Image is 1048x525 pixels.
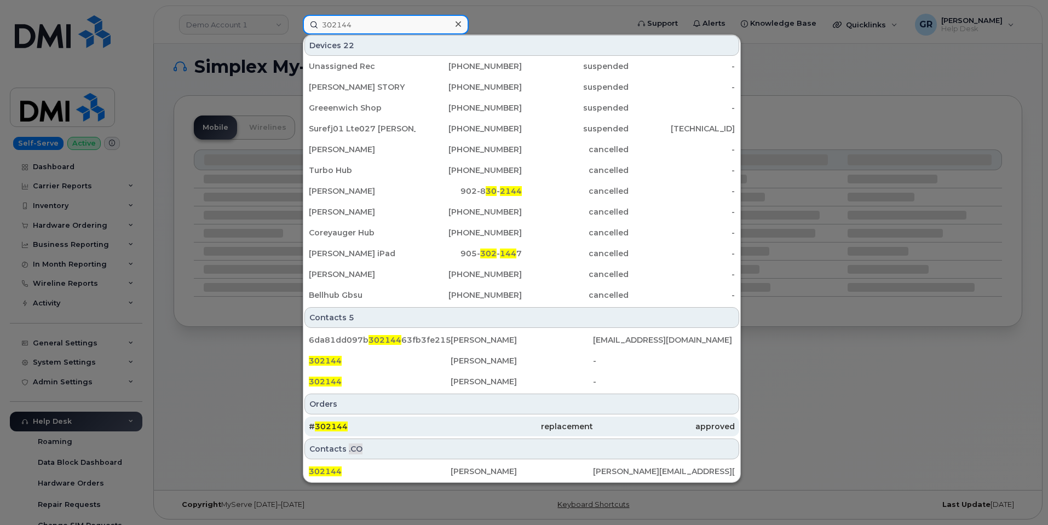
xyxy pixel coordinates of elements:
[629,61,735,72] div: -
[629,206,735,217] div: -
[304,202,739,222] a: [PERSON_NAME][PHONE_NUMBER]cancelled-
[368,335,401,345] span: 302144
[629,186,735,197] div: -
[304,330,739,350] a: 6da81dd097b30214463fb3fe2153af81[PERSON_NAME][EMAIL_ADDRESS][DOMAIN_NAME]
[629,102,735,113] div: -
[451,355,592,366] div: [PERSON_NAME]
[309,334,451,345] div: 6da81dd097b 63fb3fe2153af81
[304,461,739,481] a: 302144[PERSON_NAME][PERSON_NAME][EMAIL_ADDRESS][PERSON_NAME][PERSON_NAME][DOMAIN_NAME]
[309,144,416,155] div: [PERSON_NAME]
[309,102,416,113] div: Greeenwich Shop
[416,269,522,280] div: [PHONE_NUMBER]
[451,334,592,345] div: [PERSON_NAME]
[593,466,735,477] div: [PERSON_NAME][EMAIL_ADDRESS][PERSON_NAME][PERSON_NAME][DOMAIN_NAME]
[522,165,629,176] div: cancelled
[629,123,735,134] div: [TECHNICAL_ID]
[522,61,629,72] div: suspended
[309,466,342,476] span: 302144
[416,144,522,155] div: [PHONE_NUMBER]
[304,160,739,180] a: Turbo Hub[PHONE_NUMBER]cancelled-
[522,82,629,93] div: suspended
[315,422,348,431] span: 302144
[629,248,735,259] div: -
[416,290,522,301] div: [PHONE_NUMBER]
[309,206,416,217] div: [PERSON_NAME]
[522,102,629,113] div: suspended
[522,206,629,217] div: cancelled
[629,290,735,301] div: -
[593,376,735,387] div: -
[629,227,735,238] div: -
[304,394,739,414] div: Orders
[349,312,354,323] span: 5
[309,165,416,176] div: Turbo Hub
[309,123,416,134] div: Surefj01 Lte027 [PERSON_NAME] Home Office
[416,61,522,72] div: [PHONE_NUMBER]
[522,144,629,155] div: cancelled
[343,40,354,51] span: 22
[304,98,739,118] a: Greeenwich Shop[PHONE_NUMBER]suspended-
[593,334,735,345] div: [EMAIL_ADDRESS][DOMAIN_NAME]
[416,165,522,176] div: [PHONE_NUMBER]
[304,372,739,391] a: 302144[PERSON_NAME]-
[522,248,629,259] div: cancelled
[304,244,739,263] a: [PERSON_NAME] iPad905-302-1447cancelled-
[451,466,592,477] div: [PERSON_NAME]
[309,269,416,280] div: [PERSON_NAME]
[304,35,739,56] div: Devices
[416,82,522,93] div: [PHONE_NUMBER]
[629,165,735,176] div: -
[309,61,416,72] div: Unassigned Rec
[304,223,739,243] a: Coreyauger Hub[PHONE_NUMBER]cancelled-
[309,377,342,386] span: 302144
[304,140,739,159] a: [PERSON_NAME][PHONE_NUMBER]cancelled-
[304,181,739,201] a: [PERSON_NAME]902-830-2144cancelled-
[593,355,735,366] div: -
[309,421,451,432] div: #
[522,123,629,134] div: suspended
[304,439,739,459] div: Contacts
[629,144,735,155] div: -
[416,248,522,259] div: 905- - 7
[416,123,522,134] div: [PHONE_NUMBER]
[309,290,416,301] div: Bellhub Gbsu
[629,82,735,93] div: -
[309,356,342,366] span: 302144
[451,421,592,432] div: replacement
[522,269,629,280] div: cancelled
[349,443,362,454] span: .CO
[522,290,629,301] div: cancelled
[486,186,497,196] span: 30
[309,186,416,197] div: [PERSON_NAME]
[416,227,522,238] div: [PHONE_NUMBER]
[451,376,592,387] div: [PERSON_NAME]
[304,417,739,436] a: #302144replacementapproved
[593,421,735,432] div: approved
[500,186,522,196] span: 2144
[522,227,629,238] div: cancelled
[309,82,416,93] div: [PERSON_NAME] STORY
[629,269,735,280] div: -
[304,56,739,76] a: Unassigned Rec[PHONE_NUMBER]suspended-
[304,351,739,371] a: 302144[PERSON_NAME]-
[416,102,522,113] div: [PHONE_NUMBER]
[416,186,522,197] div: 902-8 -
[309,227,416,238] div: Coreyauger Hub
[304,119,739,139] a: Surefj01 Lte027 [PERSON_NAME] Home Office[PHONE_NUMBER]suspended[TECHNICAL_ID]
[304,264,739,284] a: [PERSON_NAME][PHONE_NUMBER]cancelled-
[304,307,739,328] div: Contacts
[309,248,416,259] div: [PERSON_NAME] iPad
[480,249,497,258] span: 302
[416,206,522,217] div: [PHONE_NUMBER]
[304,285,739,305] a: Bellhub Gbsu[PHONE_NUMBER]cancelled-
[522,186,629,197] div: cancelled
[500,249,516,258] span: 144
[304,77,739,97] a: [PERSON_NAME] STORY[PHONE_NUMBER]suspended-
